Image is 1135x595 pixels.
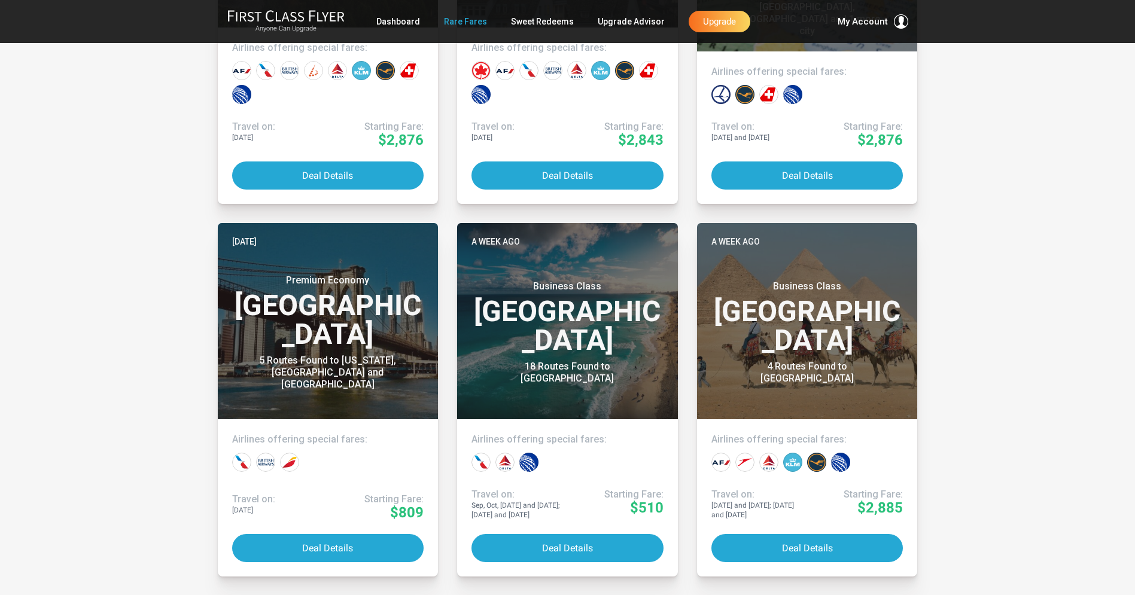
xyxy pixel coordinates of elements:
button: Deal Details [232,161,424,190]
button: Deal Details [711,534,903,562]
div: KLM [591,61,610,80]
h3: [GEOGRAPHIC_DATA] [232,274,424,349]
div: KLM [352,61,371,80]
a: Upgrade [689,11,750,32]
div: Austrian Airlines‎ [735,453,754,472]
div: United [232,85,251,104]
small: Business Class [492,280,642,292]
div: British Airways [543,61,562,80]
span: My Account [838,14,888,29]
time: A week ago [711,235,760,248]
div: American Airlines [256,61,275,80]
div: Air France [495,61,515,80]
a: First Class FlyerAnyone Can Upgrade [227,10,345,33]
div: British Airways [256,453,275,472]
a: Rare Fares [444,11,487,32]
div: American Airlines [471,453,491,472]
img: First Class Flyer [227,10,345,22]
div: British Airways [280,61,299,80]
h3: [GEOGRAPHIC_DATA] [471,280,664,355]
h4: Airlines offering special fares: [232,434,424,446]
h4: Airlines offering special fares: [471,42,664,54]
time: A week ago [471,235,520,248]
div: Swiss [400,61,419,80]
div: United [519,453,538,472]
button: Deal Details [711,161,903,190]
div: Lufthansa [615,61,634,80]
div: 18 Routes Found to [GEOGRAPHIC_DATA] [492,361,642,385]
h4: Airlines offering special fares: [711,434,903,446]
div: Swiss [639,61,658,80]
div: Delta Airlines [567,61,586,80]
small: Business Class [732,280,882,292]
button: Deal Details [232,534,424,562]
div: Air Canada [471,61,491,80]
div: Iberia [280,453,299,472]
h4: Airlines offering special fares: [471,434,664,446]
div: Air France [711,453,731,472]
h3: [GEOGRAPHIC_DATA] [711,280,903,355]
small: Anyone Can Upgrade [227,25,345,33]
button: Deal Details [471,161,664,190]
small: Premium Economy [253,274,403,286]
div: Swiss [759,85,778,104]
div: Lufthansa [807,453,826,472]
time: [DATE] [232,235,257,248]
div: Brussels Airlines [304,61,323,80]
a: A week agoBusiness Class[GEOGRAPHIC_DATA]4 Routes Found to [GEOGRAPHIC_DATA]Airlines offering spe... [697,223,918,576]
div: United [471,85,491,104]
h4: Airlines offering special fares: [711,66,903,78]
div: United [831,453,850,472]
a: Dashboard [376,11,420,32]
div: KLM [783,453,802,472]
h4: Airlines offering special fares: [232,42,424,54]
div: Air France [232,61,251,80]
div: Lot Polish [711,85,731,104]
div: Delta Airlines [328,61,347,80]
a: [DATE]Premium Economy[GEOGRAPHIC_DATA]5 Routes Found to [US_STATE], [GEOGRAPHIC_DATA] and [GEOGRA... [218,223,439,576]
div: United [783,85,802,104]
div: Delta Airlines [759,453,778,472]
div: American Airlines [232,453,251,472]
div: 5 Routes Found to [US_STATE], [GEOGRAPHIC_DATA] and [GEOGRAPHIC_DATA] [253,355,403,390]
button: Deal Details [471,534,664,562]
div: 4 Routes Found to [GEOGRAPHIC_DATA] [732,361,882,385]
a: Upgrade Advisor [598,11,665,32]
a: Sweet Redeems [511,11,574,32]
div: Lufthansa [735,85,754,104]
div: Lufthansa [376,61,395,80]
button: My Account [838,14,908,29]
div: Delta Airlines [495,453,515,472]
a: A week agoBusiness Class[GEOGRAPHIC_DATA]18 Routes Found to [GEOGRAPHIC_DATA]Airlines offering sp... [457,223,678,576]
div: American Airlines [519,61,538,80]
